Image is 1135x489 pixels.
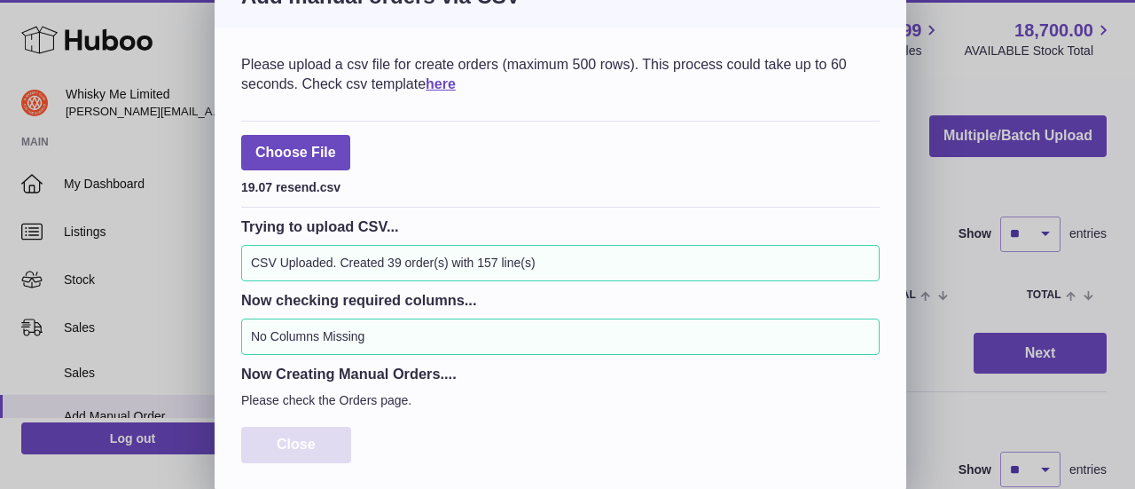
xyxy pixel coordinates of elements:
h3: Trying to upload CSV... [241,217,880,236]
a: here [426,76,456,91]
span: Choose File [241,135,350,171]
h3: Now Creating Manual Orders.... [241,364,880,383]
button: Close [241,427,351,463]
p: Please check the Orders page. [241,392,880,409]
h3: Now checking required columns... [241,290,880,310]
div: No Columns Missing [241,319,880,355]
span: Close [277,437,316,452]
div: Please upload a csv file for create orders (maximum 500 rows). This process could take up to 60 s... [241,55,880,93]
div: CSV Uploaded. Created 39 order(s) with 157 line(s) [241,245,880,281]
div: 19.07 resend.csv [241,175,880,196]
